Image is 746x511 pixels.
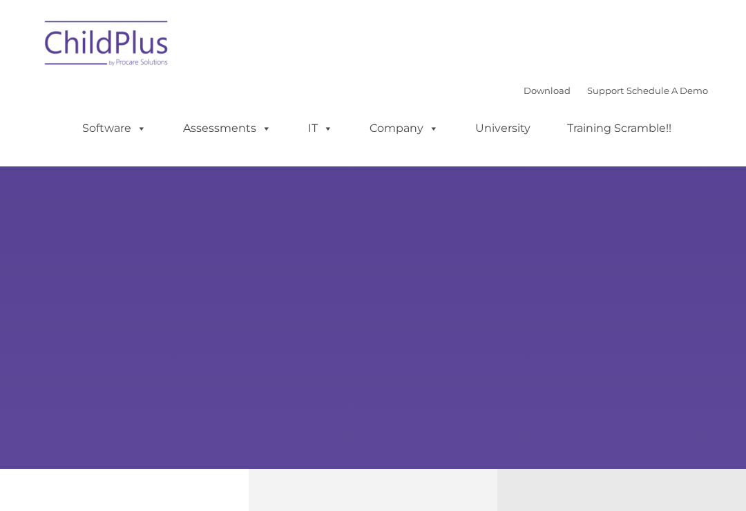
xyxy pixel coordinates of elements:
[524,85,708,96] font: |
[553,115,685,142] a: Training Scramble!!
[169,115,285,142] a: Assessments
[627,85,708,96] a: Schedule A Demo
[294,115,347,142] a: IT
[356,115,452,142] a: Company
[68,115,160,142] a: Software
[524,85,571,96] a: Download
[38,11,176,80] img: ChildPlus by Procare Solutions
[587,85,624,96] a: Support
[461,115,544,142] a: University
